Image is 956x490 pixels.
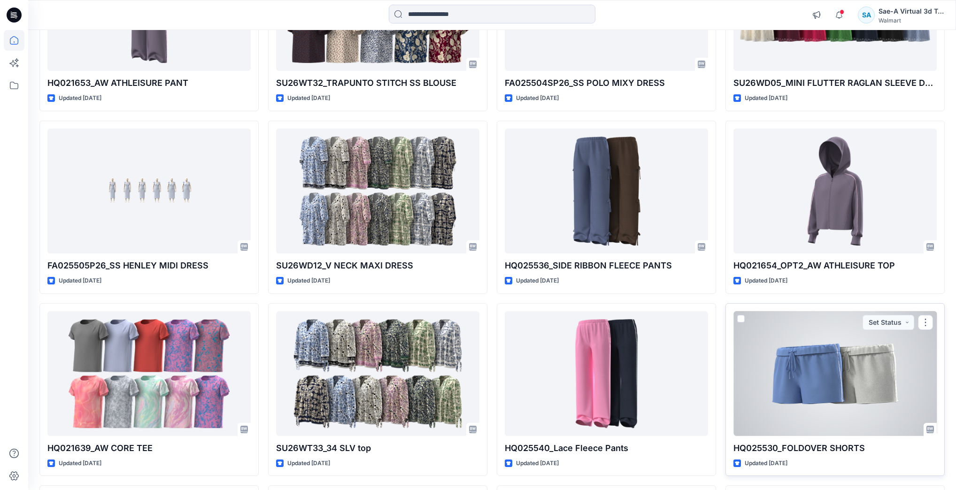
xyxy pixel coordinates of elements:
div: SA [858,7,875,23]
p: SU26WT32_TRAPUNTO STITCH SS BLOUSE [276,77,479,90]
p: Updated [DATE] [287,276,330,286]
a: SU26WD12_V NECK MAXI DRESS [276,129,479,253]
p: SU26WD05_MINI FLUTTER RAGLAN SLEEVE DRESS [733,77,937,90]
p: FA025504SP26_SS POLO MIXY DRESS [505,77,708,90]
p: HQ021654_OPT2_AW ATHLEISURE TOP [733,259,937,272]
p: FA025505P26_SS HENLEY MIDI DRESS [47,259,251,272]
div: Walmart [879,17,944,24]
p: Updated [DATE] [745,459,787,468]
a: HQ021639_AW CORE TEE [47,311,251,436]
p: HQ025530_FOLDOVER SHORTS [733,442,937,455]
a: SU26WT33_34 SLV top [276,311,479,436]
p: Updated [DATE] [516,276,559,286]
p: SU26WT33_34 SLV top [276,442,479,455]
p: Updated [DATE] [516,93,559,103]
p: SU26WD12_V NECK MAXI DRESS [276,259,479,272]
p: Updated [DATE] [59,459,101,468]
a: HQ021654_OPT2_AW ATHLEISURE TOP [733,129,937,253]
div: Sae-A Virtual 3d Team [879,6,944,17]
a: HQ025530_FOLDOVER SHORTS [733,311,937,436]
p: Updated [DATE] [59,93,101,103]
p: Updated [DATE] [59,276,101,286]
p: Updated [DATE] [287,93,330,103]
p: Updated [DATE] [745,276,787,286]
p: HQ025536_SIDE RIBBON FLEECE PANTS [505,259,708,272]
p: HQ021653_AW ATHLEISURE PANT [47,77,251,90]
p: Updated [DATE] [516,459,559,468]
a: HQ025540_Lace Fleece Pants [505,311,708,436]
a: HQ025536_SIDE RIBBON FLEECE PANTS [505,129,708,253]
p: HQ025540_Lace Fleece Pants [505,442,708,455]
p: HQ021639_AW CORE TEE [47,442,251,455]
p: Updated [DATE] [745,93,787,103]
a: FA025505P26_SS HENLEY MIDI DRESS [47,129,251,253]
p: Updated [DATE] [287,459,330,468]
